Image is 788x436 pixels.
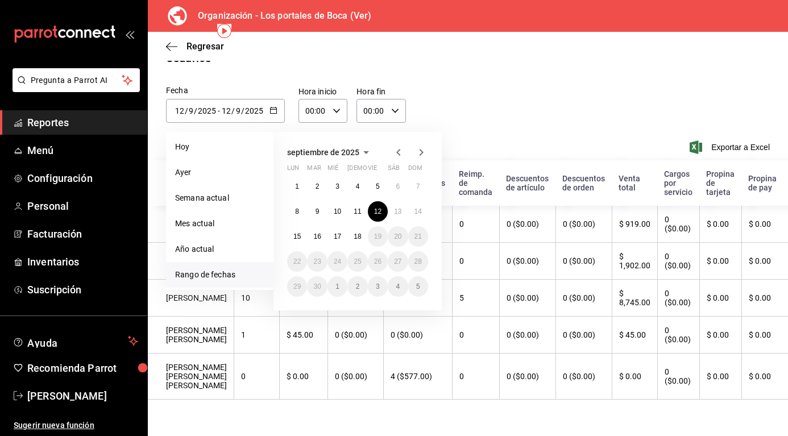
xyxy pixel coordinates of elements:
abbr: 11 de septiembre de 2025 [354,207,361,215]
button: 11 de septiembre de 2025 [347,201,367,222]
abbr: 5 de septiembre de 2025 [376,182,380,190]
abbr: 26 de septiembre de 2025 [374,258,381,265]
th: 0 [452,317,499,354]
span: Ayuda [27,334,123,348]
th: 0 [452,243,499,280]
span: - [218,106,220,115]
th: 0 ($0.00) [499,317,555,354]
span: septiembre de 2025 [287,148,359,157]
abbr: 15 de septiembre de 2025 [293,232,301,240]
abbr: 24 de septiembre de 2025 [334,258,341,265]
th: 0 ($0.00) [555,243,612,280]
abbr: miércoles [327,164,338,176]
button: Tooltip marker [217,24,231,38]
button: open_drawer_menu [125,30,134,39]
abbr: 2 de octubre de 2025 [356,283,360,290]
th: $ 0.00 [279,354,327,400]
abbr: 9 de septiembre de 2025 [316,207,320,215]
abbr: 12 de septiembre de 2025 [374,207,381,215]
th: $ 1,902.00 [612,243,657,280]
th: Reimp. de comanda [452,160,499,206]
abbr: 10 de septiembre de 2025 [334,207,341,215]
input: Month [235,106,241,115]
button: Pregunta a Parrot AI [13,68,140,92]
th: Nombre [148,160,234,206]
abbr: 7 de septiembre de 2025 [416,182,420,190]
button: 26 de septiembre de 2025 [368,251,388,272]
abbr: 4 de septiembre de 2025 [356,182,360,190]
abbr: 3 de septiembre de 2025 [335,182,339,190]
th: 0 ($0.00) [499,354,555,400]
button: 30 de septiembre de 2025 [307,276,327,297]
span: Regresar [186,41,224,52]
button: 28 de septiembre de 2025 [408,251,428,272]
th: $ 0.00 [699,280,741,317]
button: 21 de septiembre de 2025 [408,226,428,247]
abbr: 21 de septiembre de 2025 [414,232,422,240]
button: 15 de septiembre de 2025 [287,226,307,247]
abbr: jueves [347,164,414,176]
button: 12 de septiembre de 2025 [368,201,388,222]
abbr: 20 de septiembre de 2025 [394,232,401,240]
th: $ 0.00 [699,206,741,243]
input: Year [244,106,264,115]
abbr: 5 de octubre de 2025 [416,283,420,290]
abbr: 23 de septiembre de 2025 [313,258,321,265]
span: [PERSON_NAME] [27,388,138,404]
a: Pregunta a Parrot AI [8,82,140,94]
abbr: 18 de septiembre de 2025 [354,232,361,240]
button: 5 de septiembre de 2025 [368,176,388,197]
abbr: domingo [408,164,422,176]
button: 3 de septiembre de 2025 [327,176,347,197]
button: 7 de septiembre de 2025 [408,176,428,197]
button: 2 de septiembre de 2025 [307,176,327,197]
button: 6 de septiembre de 2025 [388,176,408,197]
th: 0 ($0.00) [657,354,699,400]
span: Facturación [27,226,138,242]
li: Año actual [166,236,273,262]
th: 0 ($0.00) [657,317,699,354]
span: Pregunta a Parrot AI [31,74,122,86]
th: Descuentos de artículo [499,160,555,206]
abbr: 16 de septiembre de 2025 [313,232,321,240]
th: 0 [452,354,499,400]
th: 0 ($0.00) [383,317,452,354]
span: Reportes [27,115,138,130]
th: $ 919.00 [612,206,657,243]
span: Inventarios [27,254,138,269]
button: 4 de septiembre de 2025 [347,176,367,197]
li: Semana actual [166,185,273,211]
button: 18 de septiembre de 2025 [347,226,367,247]
th: Cargos por servicio [657,160,699,206]
abbr: 3 de octubre de 2025 [376,283,380,290]
input: Year [197,106,217,115]
abbr: 17 de septiembre de 2025 [334,232,341,240]
th: Venta total [612,160,657,206]
div: Fecha [166,85,285,97]
th: $ 0.00 [699,243,741,280]
abbr: viernes [368,164,377,176]
abbr: 1 de octubre de 2025 [335,283,339,290]
th: 0 ($0.00) [657,243,699,280]
button: 1 de septiembre de 2025 [287,176,307,197]
abbr: 27 de septiembre de 2025 [394,258,401,265]
button: septiembre de 2025 [287,146,373,159]
th: 1 [234,317,279,354]
button: 2 de octubre de 2025 [347,276,367,297]
button: 19 de septiembre de 2025 [368,226,388,247]
button: 13 de septiembre de 2025 [388,201,408,222]
abbr: 13 de septiembre de 2025 [394,207,401,215]
th: $ 8,745.00 [612,280,657,317]
th: 0 ($0.00) [555,317,612,354]
button: 29 de septiembre de 2025 [287,276,307,297]
button: Exportar a Excel [692,140,770,154]
button: 27 de septiembre de 2025 [388,251,408,272]
button: 25 de septiembre de 2025 [347,251,367,272]
th: $ 0.00 [612,354,657,400]
li: Mes actual [166,211,273,236]
abbr: 8 de septiembre de 2025 [295,207,299,215]
button: 16 de septiembre de 2025 [307,226,327,247]
abbr: 22 de septiembre de 2025 [293,258,301,265]
button: 8 de septiembre de 2025 [287,201,307,222]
